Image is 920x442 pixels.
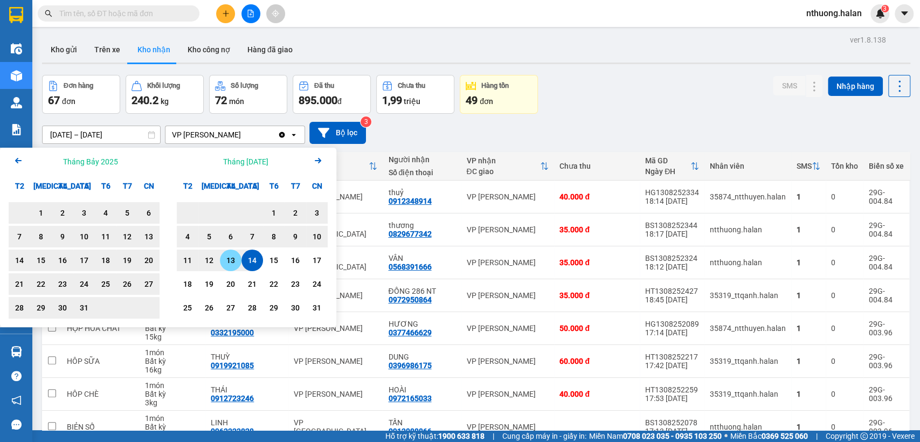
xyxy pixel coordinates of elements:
div: Choose Thứ Ba, tháng 07 22 2025. It's available. [30,273,52,295]
div: Tháng Bảy 2025 [63,156,118,167]
div: 35874_ntthuyen.halan [710,192,786,201]
div: Choose Thứ Năm, tháng 07 31 2025. It's available. [73,297,95,319]
div: Choose Thứ Sáu, tháng 07 11 2025. It's available. [95,226,116,247]
div: 0396986175 [388,361,431,370]
div: Choose Thứ Sáu, tháng 07 25 2025. It's available. [95,273,116,295]
div: Choose Thứ Tư, tháng 08 20 2025. It's available. [220,273,241,295]
span: caret-down [900,9,909,18]
div: Choose Thứ Hai, tháng 07 21 2025. It's available. [9,273,30,295]
button: Đã thu895.000đ [293,75,371,114]
div: 29 [266,301,281,314]
div: Choose Thứ Hai, tháng 07 14 2025. It's available. [9,250,30,271]
div: Choose Chủ Nhật, tháng 07 27 2025. It's available. [138,273,160,295]
div: HG1308252089 [645,320,699,328]
button: Đơn hàng67đơn [42,75,120,114]
div: 29 [33,301,49,314]
svg: Clear value [278,130,286,139]
img: warehouse-icon [11,70,22,81]
div: 20 [223,278,238,291]
div: 2 [55,206,70,219]
div: 26 [120,278,135,291]
li: 271 - [PERSON_NAME] - [GEOGRAPHIC_DATA] - [GEOGRAPHIC_DATA] [101,26,451,40]
button: Previous month. [12,154,25,169]
button: Hàng tồn49đơn [460,75,538,114]
div: 1 [33,206,49,219]
div: Choose Thứ Tư, tháng 07 16 2025. It's available. [52,250,73,271]
div: Choose Chủ Nhật, tháng 08 10 2025. It's available. [306,226,328,247]
div: 16 kg [145,365,200,374]
div: 26 [202,301,217,314]
div: Choose Thứ Bảy, tháng 08 30 2025. It's available. [285,297,306,319]
div: Choose Chủ Nhật, tháng 08 3 2025. It's available. [306,202,328,224]
div: T5 [241,175,263,197]
button: Kho gửi [42,37,86,63]
div: Choose Thứ Ba, tháng 08 19 2025. It's available. [198,273,220,295]
div: 0568391666 [388,263,431,271]
div: 19 [202,278,217,291]
div: 40.000 đ [559,192,634,201]
div: 29G-004.84 [869,254,904,271]
div: 4 [180,230,195,243]
button: Khối lượng240.2kg [126,75,204,114]
div: Choose Thứ Năm, tháng 07 24 2025. It's available. [73,273,95,295]
div: Người nhận [388,155,455,164]
div: Choose Chủ Nhật, tháng 08 17 2025. It's available. [306,250,328,271]
div: Đã thu [314,82,334,89]
div: 25 [180,301,195,314]
div: 27 [141,278,156,291]
th: Toggle SortBy [791,152,826,181]
div: HG1308252334 [645,188,699,197]
div: 24 [309,278,324,291]
div: Choose Thứ Tư, tháng 08 27 2025. It's available. [220,297,241,319]
div: 60.000 đ [559,357,634,365]
div: Choose Thứ Bảy, tháng 08 2 2025. It's available. [285,202,306,224]
div: Choose Thứ Hai, tháng 07 28 2025. It's available. [9,297,30,319]
div: Choose Thứ Hai, tháng 08 18 2025. It's available. [177,273,198,295]
div: Choose Thứ Ba, tháng 07 29 2025. It's available. [30,297,52,319]
div: 17 [309,254,324,267]
div: HƯƠNG [388,320,455,328]
div: 18:17 [DATE] [645,230,699,238]
div: 9 [55,230,70,243]
div: 15 kg [145,333,200,341]
div: 2 [288,206,303,219]
div: 35319_ttqanh.halan [710,291,786,300]
div: 0 [831,357,858,365]
div: T4 [220,175,241,197]
div: Choose Thứ Năm, tháng 07 17 2025. It's available. [73,250,95,271]
span: 895.000 [299,94,337,107]
div: 20 [141,254,156,267]
div: 23 [55,278,70,291]
span: 72 [215,94,227,107]
div: Choose Thứ Tư, tháng 08 6 2025. It's available. [220,226,241,247]
div: 19 [120,254,135,267]
div: 0829677342 [388,230,431,238]
div: Choose Thứ Ba, tháng 07 15 2025. It's available. [30,250,52,271]
span: đ [337,97,342,106]
div: 18 [98,254,113,267]
div: 11 [180,254,195,267]
div: 13 [141,230,156,243]
svg: open [289,130,298,139]
div: Bất kỳ [145,390,200,398]
img: logo-vxr [9,7,23,23]
div: Choose Thứ Hai, tháng 08 25 2025. It's available. [177,297,198,319]
span: đơn [62,97,75,106]
div: Choose Thứ Năm, tháng 08 28 2025. It's available. [241,297,263,319]
div: 1 [797,357,820,365]
div: 29G-004.84 [869,287,904,304]
div: Choose Thứ Năm, tháng 07 10 2025. It's available. [73,226,95,247]
div: Nhân viên [710,162,786,170]
img: logo.jpg [13,13,94,67]
div: 28 [245,301,260,314]
sup: 3 [881,5,889,12]
div: 5 [120,206,135,219]
div: T6 [263,175,285,197]
div: BS1308252324 [645,254,699,263]
div: 31 [309,301,324,314]
div: 3 [77,206,92,219]
div: CN [306,175,328,197]
div: THÁI [211,385,283,394]
div: Hàng tồn [481,82,509,89]
div: 29G-003.96 [869,353,904,370]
